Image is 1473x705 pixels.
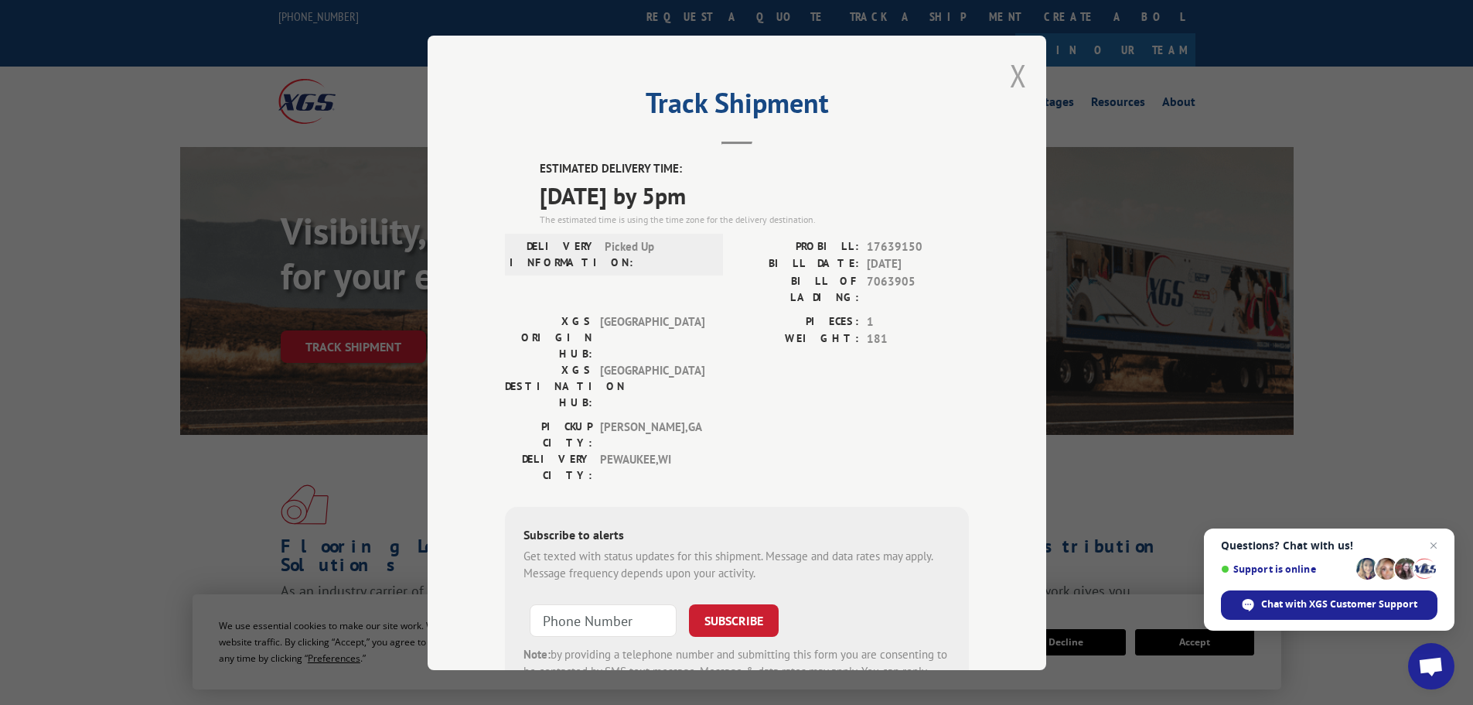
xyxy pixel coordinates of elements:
span: [GEOGRAPHIC_DATA] [600,313,704,361]
span: 7063905 [867,272,969,305]
span: 1 [867,313,969,330]
label: ESTIMATED DELIVERY TIME: [540,160,969,178]
span: Questions? Chat with us! [1221,539,1437,552]
div: Chat with XGS Customer Support [1221,590,1437,620]
span: [PERSON_NAME] , GA [600,418,704,450]
button: SUBSCRIBE [689,604,779,636]
label: PROBILL: [737,238,859,255]
div: Open chat [1408,643,1454,690]
span: [GEOGRAPHIC_DATA] [600,361,704,410]
label: PIECES: [737,313,859,330]
span: 17639150 [867,238,969,255]
span: [DATE] [867,255,969,273]
span: Picked Up [605,238,709,270]
label: PICKUP CITY: [505,418,592,450]
span: Chat with XGS Customer Support [1261,597,1417,611]
span: [DATE] by 5pm [540,177,969,212]
h2: Track Shipment [505,92,969,121]
span: 181 [867,330,969,348]
label: WEIGHT: [737,330,859,348]
span: Support is online [1221,563,1351,575]
label: XGS ORIGIN HUB: [505,313,592,361]
div: by providing a telephone number and submitting this form you are consenting to be contacted by SM... [523,645,950,698]
span: Close chat [1424,536,1443,555]
div: Get texted with status updates for this shipment. Message and data rates may apply. Message frequ... [523,547,950,582]
label: DELIVERY CITY: [505,450,592,483]
label: BILL DATE: [737,255,859,273]
input: Phone Number [530,604,677,636]
label: BILL OF LADING: [737,272,859,305]
div: The estimated time is using the time zone for the delivery destination. [540,212,969,226]
span: PEWAUKEE , WI [600,450,704,483]
div: Subscribe to alerts [523,525,950,547]
label: XGS DESTINATION HUB: [505,361,592,410]
button: Close modal [1010,55,1027,96]
label: DELIVERY INFORMATION: [510,238,597,270]
strong: Note: [523,646,551,661]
